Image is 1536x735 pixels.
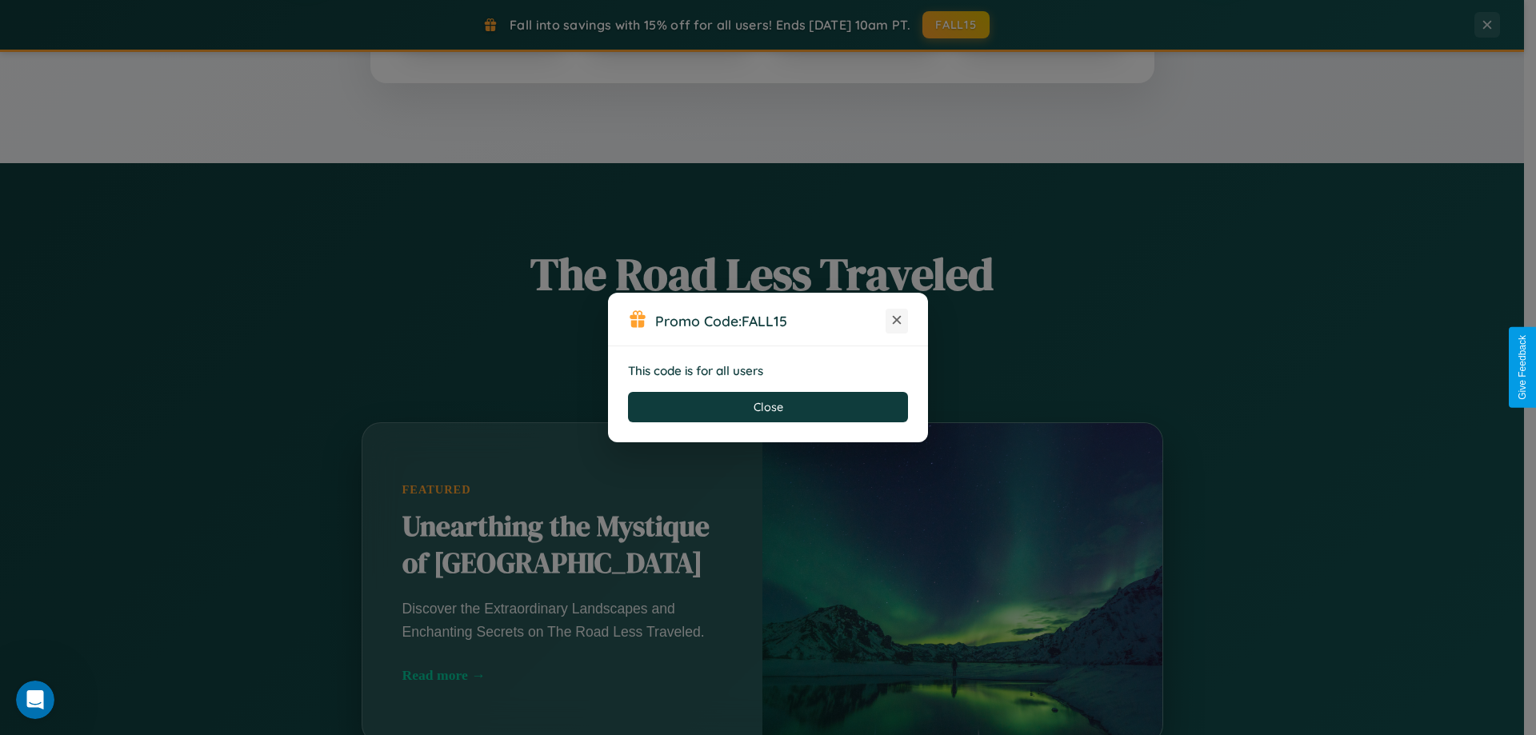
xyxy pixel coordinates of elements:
strong: This code is for all users [628,363,763,378]
div: Give Feedback [1517,335,1528,400]
b: FALL15 [742,312,787,330]
button: Close [628,392,908,422]
iframe: Intercom live chat [16,681,54,719]
h3: Promo Code: [655,312,886,330]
